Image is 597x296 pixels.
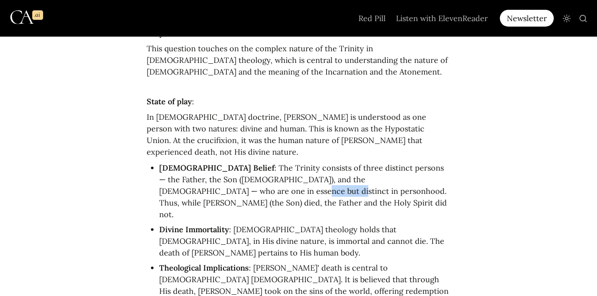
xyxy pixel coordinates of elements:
p: : [146,94,451,110]
strong: State of play [147,97,192,106]
a: Newsletter [500,10,557,27]
li: : The Trinity consists of three distinct persons — the Father, the Son ([DEMOGRAPHIC_DATA]), and ... [159,161,451,221]
strong: Divine Immortality [159,224,229,234]
strong: Theological Implications [159,263,249,273]
p: In [DEMOGRAPHIC_DATA] doctrine, [PERSON_NAME] is understood as one person with two natures: divin... [146,110,451,159]
p: This question touches on the complex nature of the Trinity in [DEMOGRAPHIC_DATA] theology, which ... [146,41,451,79]
li: : [DEMOGRAPHIC_DATA] theology holds that [DEMOGRAPHIC_DATA], in His divine nature, is immortal an... [159,222,451,260]
img: Logo [10,3,43,32]
strong: [DEMOGRAPHIC_DATA] Belief [159,163,274,173]
div: Newsletter [500,10,554,27]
